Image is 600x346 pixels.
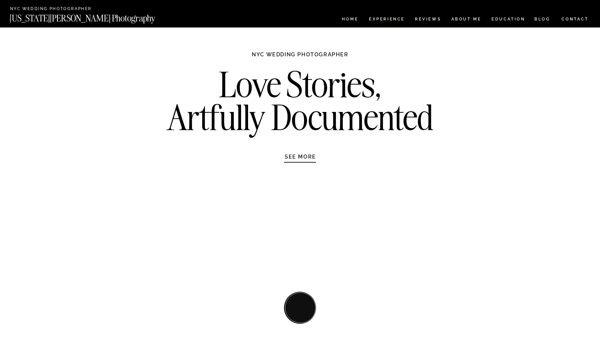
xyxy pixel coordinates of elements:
[160,68,441,138] h2: Love Stories, Artfully Documented
[10,14,178,19] a: [US_STATE][PERSON_NAME] Photography
[561,15,589,23] a: CONTACT
[269,153,332,160] a: SEE MORE
[369,17,404,23] a: Experience
[341,17,360,23] a: HOME
[237,51,363,64] h1: NYC WEDDING PHOTOGRAPHER
[451,17,481,23] a: ABOUT ME
[534,17,550,23] a: BLOG
[10,7,111,12] a: NYC Wedding Photographer
[491,17,526,23] a: EDUCATION
[415,17,440,23] a: REVIEWS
